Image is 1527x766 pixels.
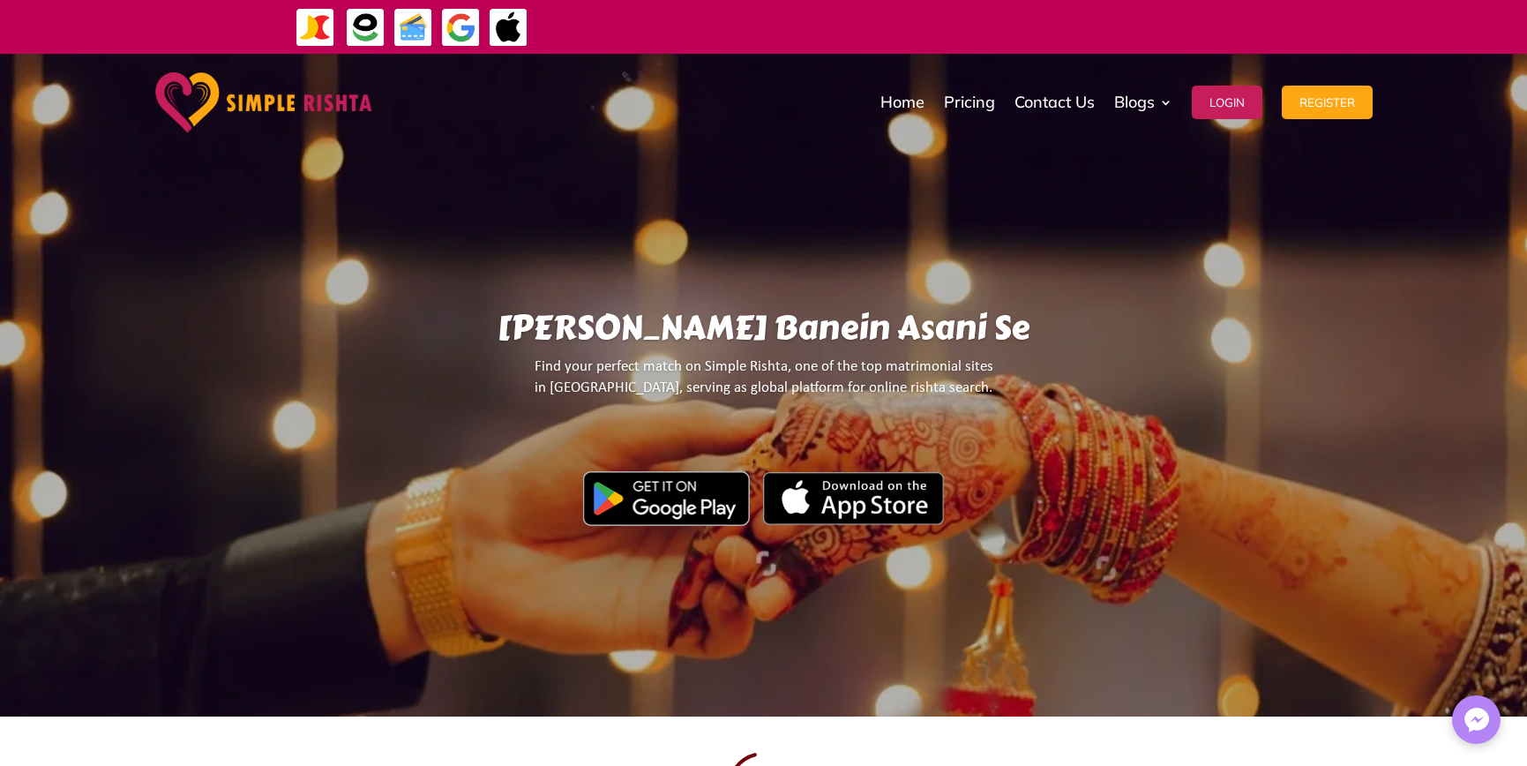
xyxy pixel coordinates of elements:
[441,8,481,48] img: GooglePay-icon
[1282,86,1373,119] button: Register
[944,58,995,146] a: Pricing
[880,58,924,146] a: Home
[1114,58,1172,146] a: Blogs
[583,471,750,526] img: Google Play
[1282,58,1373,146] a: Register
[1459,702,1494,738] img: Messenger
[199,308,1329,357] h1: [PERSON_NAME] Banein Asani Se
[346,8,385,48] img: EasyPaisa-icon
[1192,58,1262,146] a: Login
[199,357,1329,414] p: Find your perfect match on Simple Rishta, one of the top matrimonial sites in [GEOGRAPHIC_DATA], ...
[296,8,335,48] img: JazzCash-icon
[1014,58,1095,146] a: Contact Us
[1192,86,1262,119] button: Login
[489,8,528,48] img: ApplePay-icon
[393,8,433,48] img: Credit Cards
